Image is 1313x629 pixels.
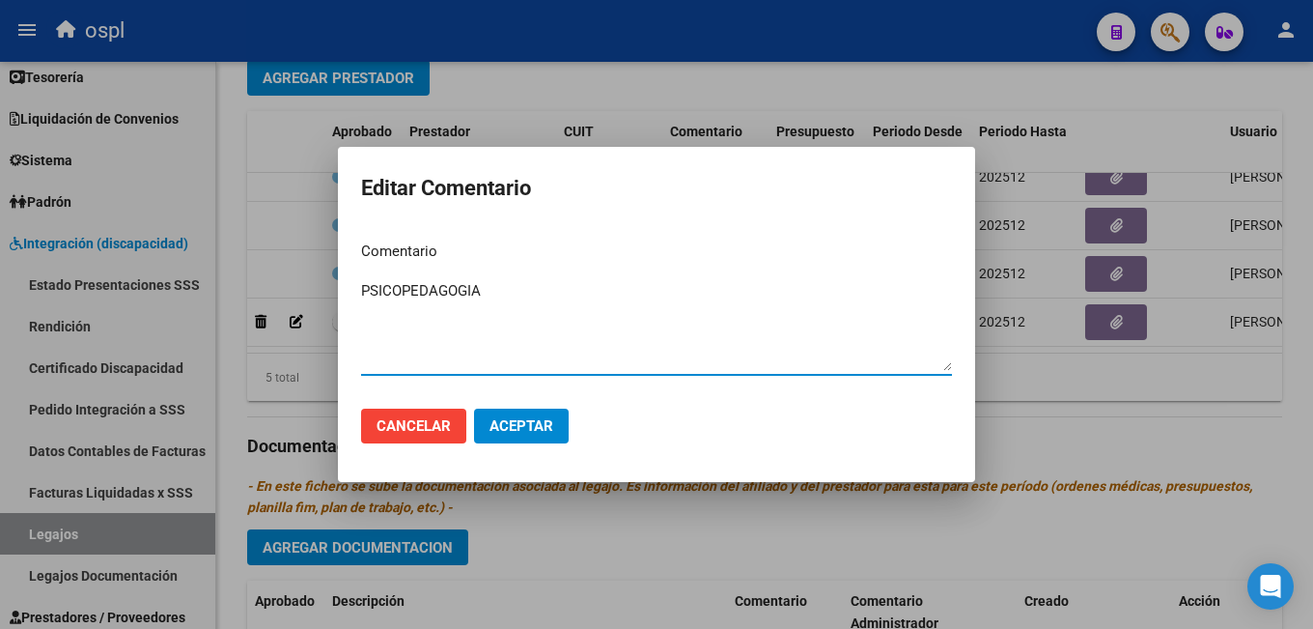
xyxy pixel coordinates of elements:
[361,409,466,443] button: Cancelar
[489,417,553,435] span: Aceptar
[361,241,952,263] p: Comentario
[474,409,569,443] button: Aceptar
[377,417,451,435] span: Cancelar
[1247,563,1294,610] div: Open Intercom Messenger
[361,170,952,207] h2: Editar Comentario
